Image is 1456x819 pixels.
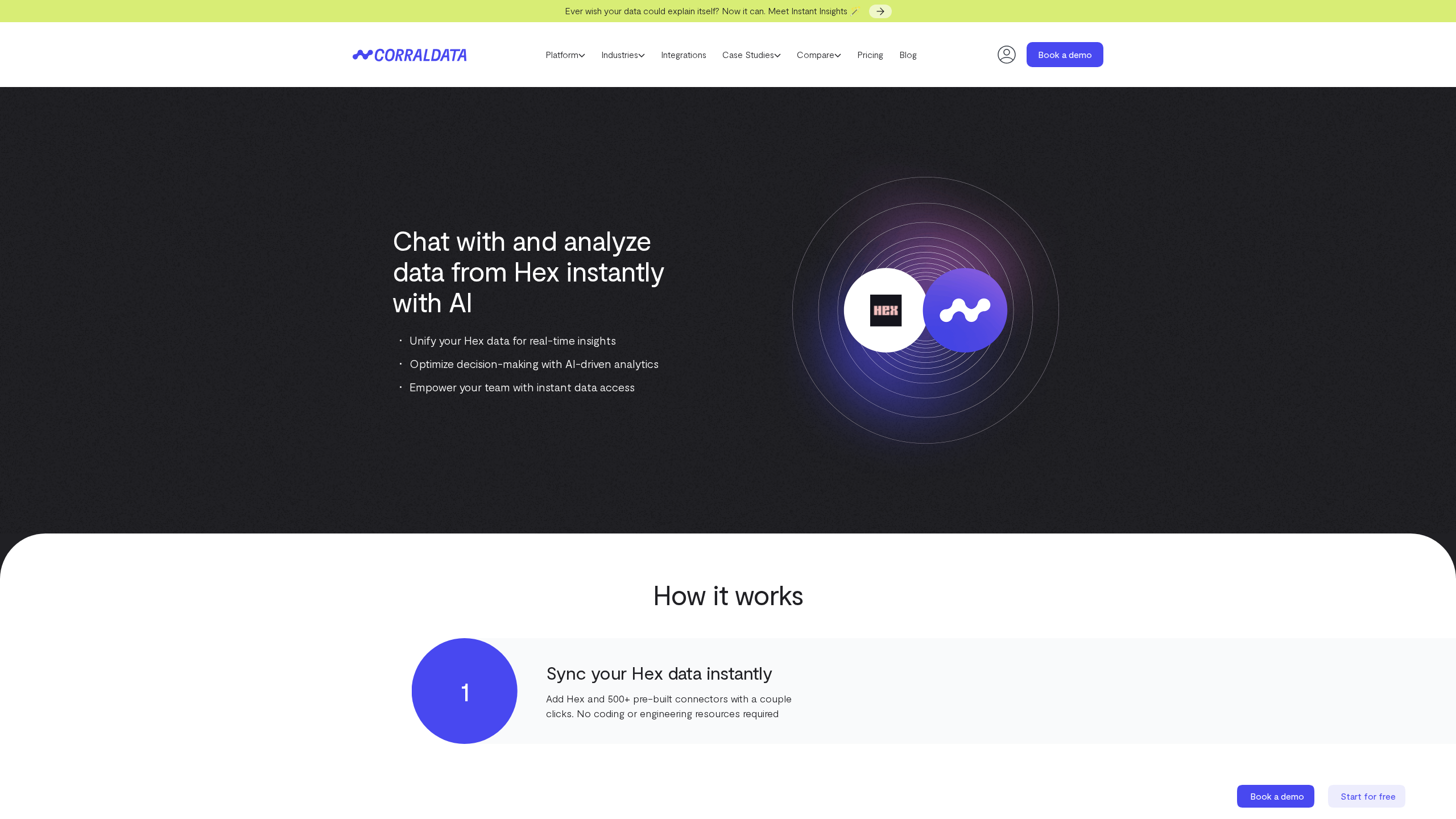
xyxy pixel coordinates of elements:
h4: Sync your Hex data instantly [546,662,819,682]
a: Pricing [849,46,891,63]
div: 1 [412,638,518,744]
a: Book a demo [1237,785,1317,808]
a: Industries [593,46,653,63]
a: Book a demo [1027,42,1103,67]
a: Blog [891,46,925,63]
a: Platform [537,46,593,63]
span: Book a demo [1250,791,1304,801]
a: Start for free [1328,785,1408,808]
li: Empower your team with instant data access [400,378,668,396]
h2: How it works [532,579,924,610]
li: Unify your Hex data for real-time insights [400,331,668,349]
a: Integrations [653,46,714,63]
p: Add Hex and 500+ pre-built connectors with a couple clicks. No coding or engineering resources re... [546,691,819,721]
span: Ever wish your data could explain itself? Now it can. Meet Instant Insights 🪄 [565,5,861,16]
a: Compare [789,46,849,63]
a: Case Studies [714,46,789,63]
h1: Chat with and analyze data from Hex instantly with AI [392,225,668,317]
li: Optimize decision-making with AI-driven analytics [400,354,668,373]
span: Start for free [1341,791,1396,801]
